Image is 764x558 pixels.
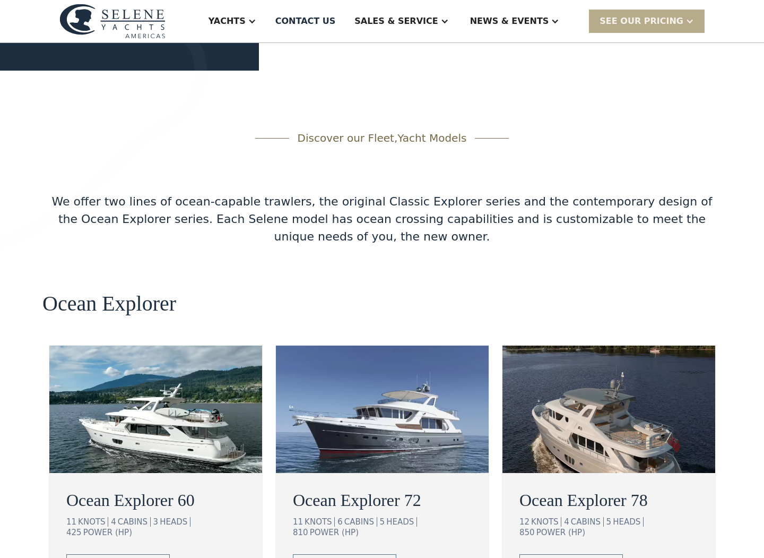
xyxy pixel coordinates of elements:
div: Contact US [275,15,336,28]
img: ocean going trawler [276,346,489,473]
div: HEADS [160,517,190,527]
div: 3 [153,517,159,527]
div: 4 [111,517,116,527]
h2: Ocean Explorer [42,292,176,315]
div: 11 [66,517,76,527]
div: News & EVENTS [470,15,549,28]
a: Ocean Explorer 60 [66,487,245,513]
div: Discover our Fleet, [298,130,467,146]
div: We offer two lines of ocean-capable trawlers, the original Classic Explorer series and the contem... [42,193,722,245]
div: KNOTS [305,517,335,527]
div: SEE Our Pricing [600,15,683,28]
div: 5 [606,517,612,527]
a: Ocean Explorer 78 [519,487,698,513]
div: 810 [293,528,308,537]
div: CABINS [571,517,604,527]
div: Yachts [209,15,246,28]
div: 850 [519,528,535,537]
div: POWER (HP) [536,528,585,537]
div: KNOTS [78,517,108,527]
div: 6 [337,517,343,527]
img: ocean going trawler [49,346,262,473]
div: CABINS [344,517,377,527]
div: 4 [564,517,569,527]
div: KNOTS [531,517,561,527]
div: HEADS [613,517,644,527]
div: POWER (HP) [310,528,359,537]
div: 425 [66,528,82,537]
div: 5 [380,517,385,527]
div: POWER (HP) [83,528,132,537]
div: CABINS [118,517,151,527]
a: Ocean Explorer 72 [293,487,472,513]
div: 11 [293,517,303,527]
div: SEE Our Pricing [589,10,705,32]
div: HEADS [386,517,417,527]
div: 12 [519,517,529,527]
img: logo [59,4,166,38]
span: Yacht Models [397,132,466,144]
div: Sales & Service [354,15,438,28]
img: ocean going trawler [502,346,715,473]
